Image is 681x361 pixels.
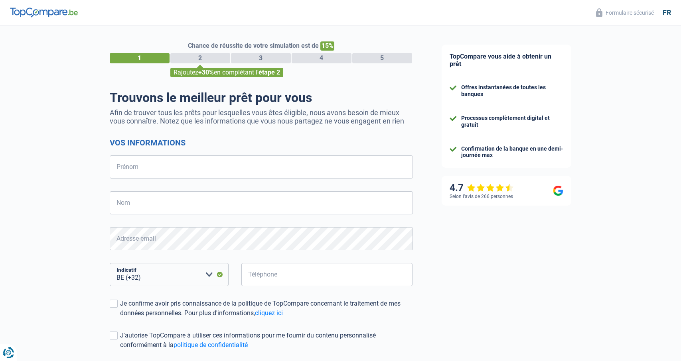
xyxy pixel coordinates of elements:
div: 4.7 [450,182,514,194]
div: Selon l’avis de 266 personnes [450,194,513,199]
div: J'autorise TopCompare à utiliser ces informations pour me fournir du contenu personnalisé conform... [120,331,413,350]
h2: Vos informations [110,138,413,147]
h1: Trouvons le meilleur prêt pour vous [110,90,413,105]
img: TopCompare Logo [10,8,78,17]
input: 401020304 [241,263,413,286]
div: 2 [170,53,230,63]
div: Processus complètement digital et gratuit [461,115,563,128]
div: 1 [110,53,170,63]
a: politique de confidentialité [174,341,248,349]
span: 15% [320,41,334,51]
div: TopCompare vous aide à obtenir un prêt [442,45,571,76]
span: étape 2 [259,69,280,76]
div: 5 [352,53,412,63]
div: 4 [292,53,351,63]
span: Chance de réussite de votre simulation est de [188,42,319,49]
span: +30% [198,69,214,76]
div: Je confirme avoir pris connaissance de la politique de TopCompare concernant le traitement de mes... [120,299,413,318]
div: Offres instantanées de toutes les banques [461,84,563,98]
button: Formulaire sécurisé [591,6,659,19]
div: Rajoutez en complétant l' [170,68,283,77]
p: Afin de trouver tous les prêts pour lesquelles vous êtes éligible, nous avons besoin de mieux vou... [110,108,413,125]
div: Confirmation de la banque en une demi-journée max [461,145,563,159]
a: cliquez ici [255,309,283,317]
div: fr [663,8,671,17]
div: 3 [231,53,291,63]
